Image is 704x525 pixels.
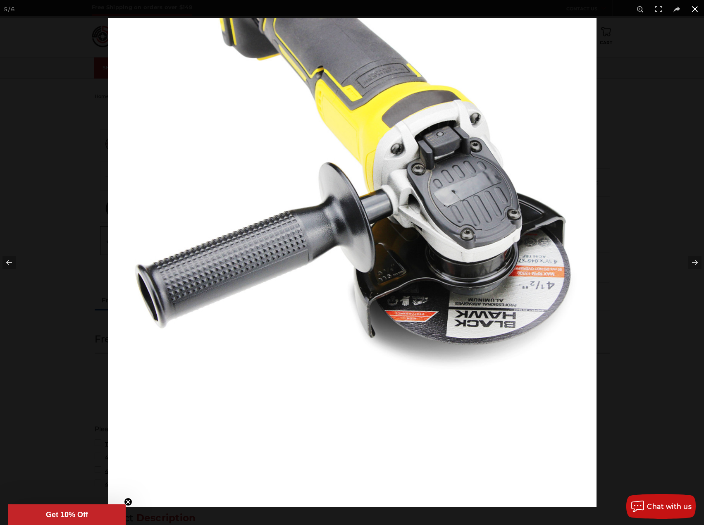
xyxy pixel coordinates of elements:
[647,503,692,511] span: Chat with us
[626,494,696,519] button: Chat with us
[675,242,704,283] button: Next (arrow right)
[46,511,88,519] span: Get 10% Off
[8,504,126,525] div: Get 10% OffClose teaser
[108,18,597,507] img: bha-cutting-disc-aluminum-4-1_2-inch-grinder-attachment__54550.1704825693.jpg
[124,498,132,506] button: Close teaser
